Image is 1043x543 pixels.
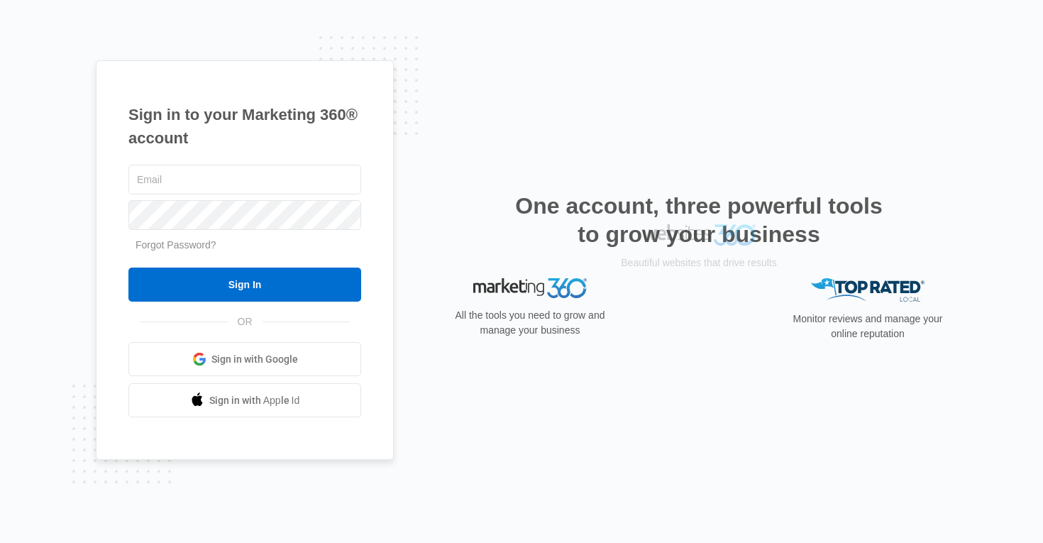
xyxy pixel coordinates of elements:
[128,103,361,150] h1: Sign in to your Marketing 360® account
[642,278,756,299] img: Websites 360
[451,308,609,338] p: All the tools you need to grow and manage your business
[211,352,298,367] span: Sign in with Google
[788,312,947,341] p: Monitor reviews and manage your online reputation
[128,268,361,302] input: Sign In
[619,309,778,324] p: Beautiful websites that drive results
[128,342,361,376] a: Sign in with Google
[473,278,587,298] img: Marketing 360
[128,165,361,194] input: Email
[228,314,263,329] span: OR
[811,278,925,302] img: Top Rated Local
[128,383,361,417] a: Sign in with Apple Id
[209,393,300,408] span: Sign in with Apple Id
[511,192,887,248] h2: One account, three powerful tools to grow your business
[136,239,216,251] a: Forgot Password?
